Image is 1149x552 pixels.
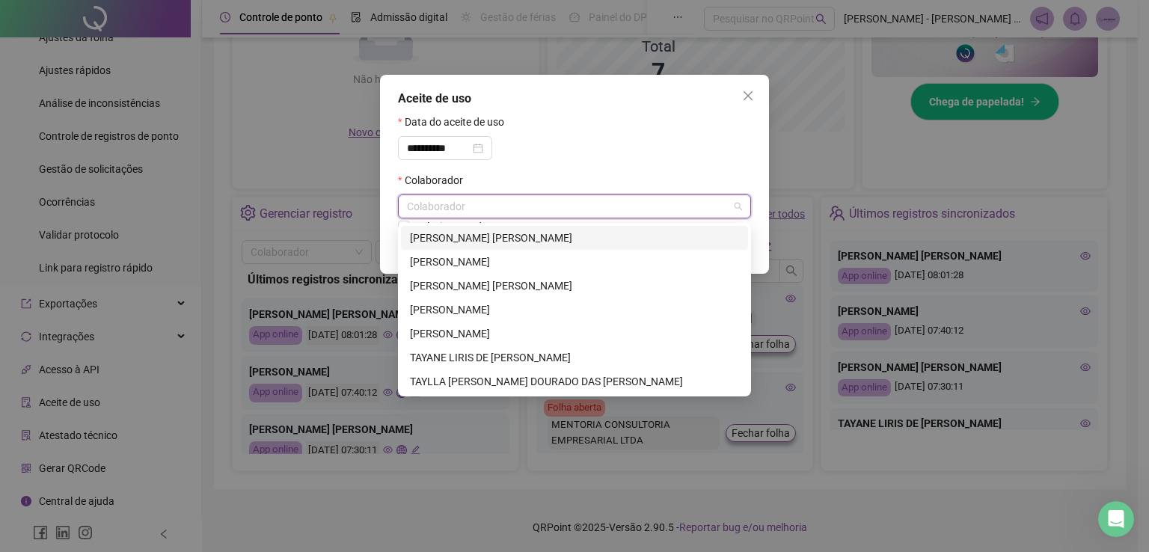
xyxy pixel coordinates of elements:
[410,277,739,294] div: [PERSON_NAME] [PERSON_NAME]
[401,274,748,298] div: PAULO RICARDO RODRIGUES SANTOS
[401,346,748,369] div: TAYANE LIRIS DE CERQUEIRA ROSARIO
[401,226,748,250] div: BIANCA DE MELO SILVA DAMASCENO
[410,325,739,342] div: [PERSON_NAME]
[398,172,473,188] label: Colaborador
[742,90,754,102] span: close
[736,84,760,108] button: Close
[410,301,739,318] div: [PERSON_NAME]
[410,254,739,270] div: [PERSON_NAME]
[416,221,493,233] span: Selecionar todos
[398,90,751,108] div: Aceite de uso
[1098,501,1134,537] iframe: Intercom live chat
[401,298,748,322] div: RHAYRA DA SILVA SANTOS
[410,230,739,246] div: [PERSON_NAME] [PERSON_NAME]
[398,114,514,130] label: Data do aceite de uso
[401,322,748,346] div: STEPHANIE CARVALHO DE OLIVEIRA
[410,349,739,366] div: TAYANE LIRIS DE [PERSON_NAME]
[410,373,739,390] div: TAYLLA [PERSON_NAME] DOURADO DAS [PERSON_NAME]
[401,250,748,274] div: JONIRAN JESUS OLIVEIRA
[401,369,748,393] div: TAYLLA DE ABREU DOURADO DAS NEVES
